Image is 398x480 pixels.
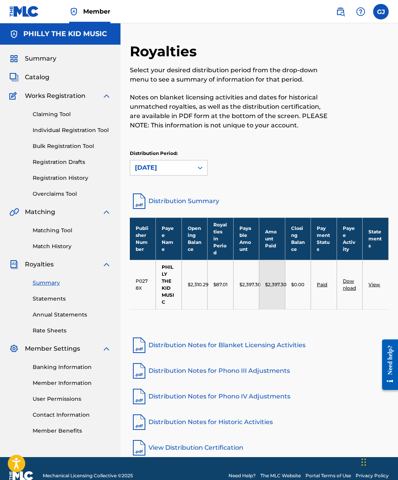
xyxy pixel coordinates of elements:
a: Annual Statements [33,311,111,319]
a: Public Search [333,4,348,19]
img: help [356,7,365,16]
th: Amount Paid [259,217,285,260]
p: Distribution Period: [130,150,208,157]
a: Summary [33,279,111,287]
img: expand [102,344,111,353]
a: Portal Terms of Use [305,472,351,479]
a: Member Information [33,379,111,387]
a: Statements [33,295,111,303]
a: Registration History [33,174,111,182]
p: Notes on blanket licensing activities and dates for historical unmatched royalties, as well as th... [130,93,329,130]
img: pdf [130,336,148,355]
a: SummarySummary [9,54,56,63]
a: CatalogCatalog [9,73,49,82]
span: Catalog [25,73,49,82]
img: expand [102,207,111,217]
img: pdf [130,438,148,457]
a: Distribution Notes for Historic Activities [130,413,389,431]
div: User Menu [373,4,389,19]
th: Opening Balance [182,217,208,260]
a: The MLC Website [260,472,301,479]
a: User Permissions [33,395,111,403]
img: pdf [130,362,148,380]
img: pdf [130,387,148,406]
a: Overclaims Tool [33,190,111,198]
iframe: Chat Widget [359,443,398,480]
a: Registration Drafts [33,158,111,166]
span: Member Settings [25,344,80,353]
span: Works Registration [25,91,86,101]
a: Claiming Tool [33,110,111,118]
a: Contact Information [33,411,111,419]
h5: PHILLY THE KID MUSIC [23,30,107,38]
a: Distribution Summary [130,192,389,210]
img: distribution-summary-pdf [130,192,148,210]
img: Works Registration [9,91,19,101]
p: $2,397.30 [265,281,286,288]
img: Royalties [9,260,19,269]
div: [DATE] [135,163,189,172]
a: View [368,282,380,287]
p: $2,397.30 [239,281,261,288]
a: Bulk Registration Tool [33,142,111,150]
a: Paid [317,282,327,287]
p: Select your desired distribution period from the drop-down menu to see a summary of information f... [130,66,329,84]
a: Match History [33,242,111,250]
th: Statements [363,217,389,260]
img: Summary [9,54,19,63]
span: Member [83,7,110,16]
th: Payee Name [156,217,182,260]
img: Catalog [9,73,19,82]
div: Help [353,4,368,19]
img: search [336,7,345,16]
span: Matching [25,207,55,217]
th: Royalties in Period [208,217,234,260]
a: View Distribution Certification [130,438,389,457]
img: expand [102,91,111,101]
a: Individual Registration Tool [33,126,111,134]
p: $2,310.29 [188,281,208,288]
a: Member Benefits [33,427,111,435]
img: MLC Logo [9,6,39,17]
a: Download [343,278,356,291]
a: Banking Information [33,363,111,371]
img: Top Rightsholder [69,7,79,16]
td: PHILLY THE KID MUSIC [156,260,182,309]
p: $0.00 [291,281,304,288]
iframe: Resource Center [376,332,398,397]
span: Mechanical Licensing Collective © 2025 [43,472,133,479]
a: Matching Tool [33,226,111,235]
td: P0278X [130,260,156,309]
img: Matching [9,207,19,217]
span: Summary [25,54,56,63]
p: $87.01 [213,281,227,288]
th: Closing Balance [285,217,311,260]
th: Publisher Number [130,217,156,260]
a: Need Help? [229,472,256,479]
a: Rate Sheets [33,327,111,335]
th: Payable Amount [233,217,259,260]
a: Privacy Policy [356,472,389,479]
h2: Royalties [130,43,201,60]
span: Royalties [25,260,54,269]
th: Payment Status [311,217,337,260]
a: Distribution Notes for Phono III Adjustments [130,362,389,380]
img: pdf [130,413,148,431]
img: expand [102,260,111,269]
div: Drag [361,450,366,474]
img: Accounts [9,30,19,39]
img: Member Settings [9,344,19,353]
a: Distribution Notes for Phono IV Adjustments [130,387,389,406]
th: Payee Activity [337,217,363,260]
a: Distribution Notes for Blanket Licensing Activities [130,336,389,355]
